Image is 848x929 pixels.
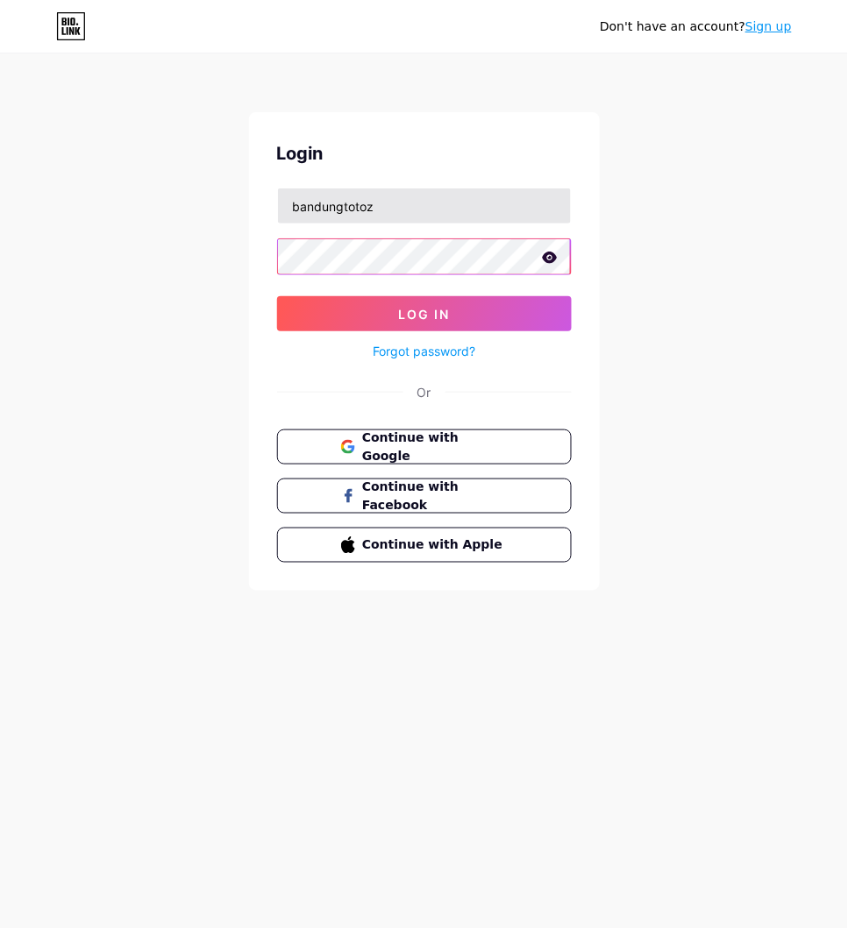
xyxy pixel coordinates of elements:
button: Log In [277,296,572,331]
a: Sign up [745,19,792,33]
button: Continue with Facebook [277,479,572,514]
a: Forgot password? [373,342,475,360]
div: Login [277,140,572,167]
button: Continue with Google [277,429,572,464]
span: Continue with Google [362,429,507,465]
span: Log In [398,307,450,322]
div: Don't have an account? [600,18,792,36]
span: Continue with Apple [362,536,507,555]
button: Continue with Apple [277,528,572,563]
span: Continue with Facebook [362,478,507,514]
input: Username [278,188,571,223]
div: Or [417,383,431,401]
